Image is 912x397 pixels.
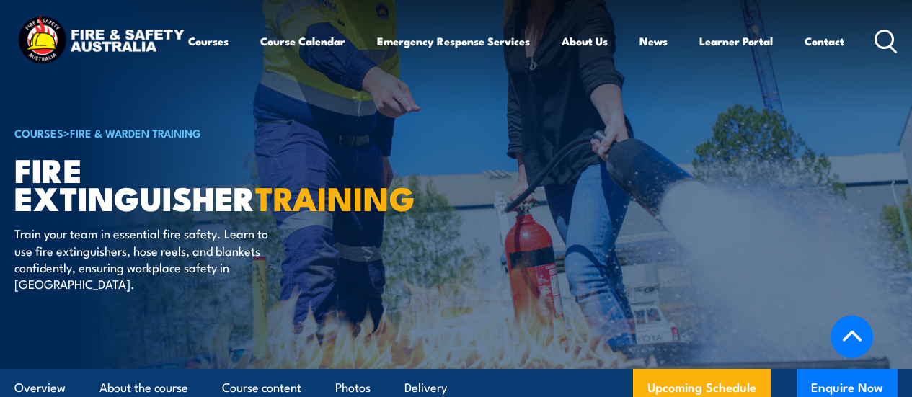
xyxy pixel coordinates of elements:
strong: TRAINING [255,172,415,222]
a: Contact [805,24,844,58]
a: Emergency Response Services [377,24,530,58]
p: Train your team in essential fire safety. Learn to use fire extinguishers, hose reels, and blanke... [14,225,278,293]
a: About Us [562,24,608,58]
a: Fire & Warden Training [70,125,201,140]
h6: > [14,124,371,141]
h1: Fire Extinguisher [14,155,371,211]
a: News [639,24,668,58]
a: COURSES [14,125,63,140]
a: Course Calendar [260,24,345,58]
a: Courses [188,24,229,58]
a: Learner Portal [699,24,773,58]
